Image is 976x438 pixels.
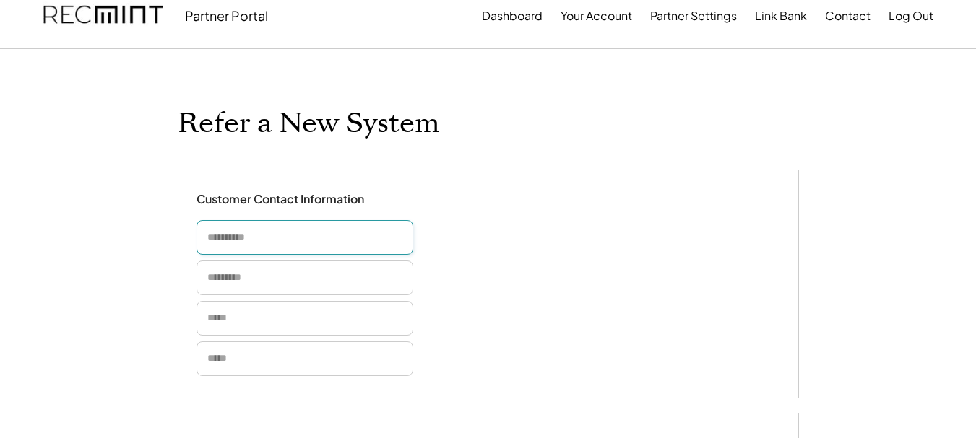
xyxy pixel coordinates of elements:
button: Your Account [561,1,632,30]
div: Customer Contact Information [197,192,364,207]
button: Partner Settings [650,1,737,30]
h1: Refer a New System [178,107,439,141]
button: Contact [825,1,871,30]
button: Link Bank [755,1,807,30]
button: Dashboard [482,1,543,30]
button: Log Out [889,1,933,30]
div: Partner Portal [185,7,268,24]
